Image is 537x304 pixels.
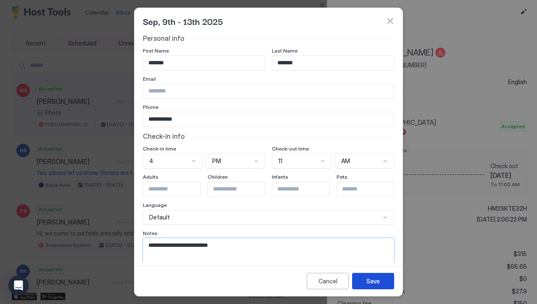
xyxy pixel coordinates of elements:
[337,174,347,180] span: Pets
[337,182,406,196] input: Input Field
[143,182,212,196] input: Input Field
[143,238,387,280] textarea: Input Field
[307,273,349,289] button: Cancel
[149,214,170,221] span: Default
[208,182,277,196] input: Input Field
[143,76,156,82] span: Email
[143,174,158,180] span: Adults
[212,157,221,165] span: PM
[143,132,185,140] span: Check-in info
[341,157,350,165] span: AM
[8,275,29,296] div: Open Intercom Messenger
[143,145,176,152] span: Check-in time
[278,157,282,165] span: 11
[143,48,169,54] span: First Name
[143,56,265,70] input: Input Field
[149,157,153,165] span: 4
[272,174,288,180] span: Infants
[143,112,394,127] input: Input Field
[208,174,228,180] span: Children
[352,273,394,289] button: Save
[272,48,297,54] span: Last Name
[143,34,184,42] span: Personal info
[143,202,167,208] span: Language
[272,56,394,70] input: Input Field
[319,277,337,285] div: Cancel
[272,182,341,196] input: Input Field
[366,277,380,285] div: Save
[143,104,158,110] span: Phone
[143,15,223,27] span: Sep, 9th - 13th 2025
[272,145,309,152] span: Check-out time
[143,84,394,98] input: Input Field
[143,230,158,236] span: Notes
